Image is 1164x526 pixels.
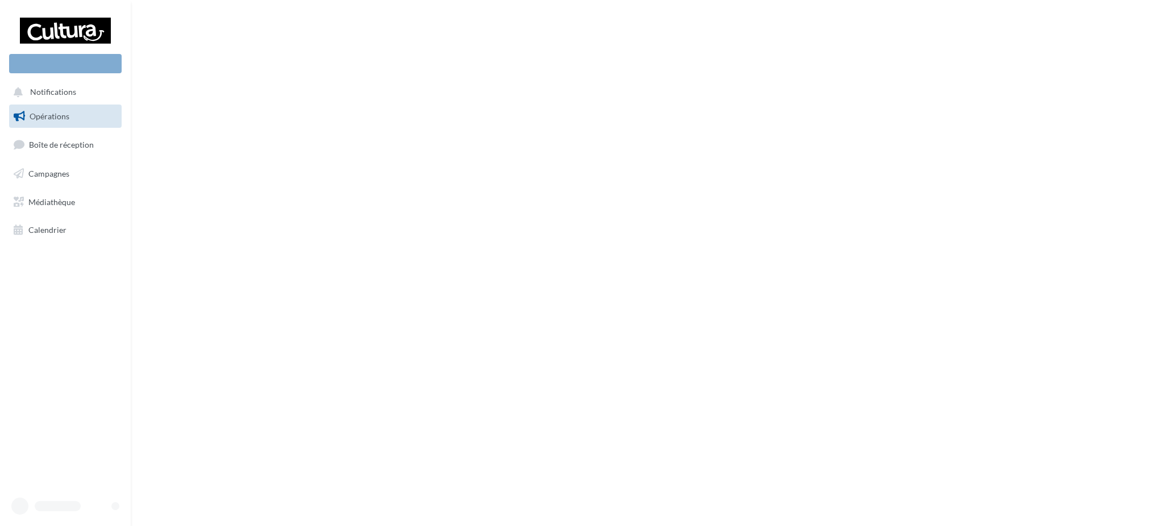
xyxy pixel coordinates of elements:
a: Campagnes [7,162,124,186]
a: Boîte de réception [7,132,124,157]
a: Opérations [7,105,124,128]
span: Campagnes [28,169,69,178]
a: Médiathèque [7,190,124,214]
div: Nouvelle campagne [9,54,122,73]
span: Opérations [30,111,69,121]
a: Calendrier [7,218,124,242]
span: Médiathèque [28,197,75,206]
span: Notifications [30,87,76,97]
span: Boîte de réception [29,140,94,149]
span: Calendrier [28,225,66,235]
